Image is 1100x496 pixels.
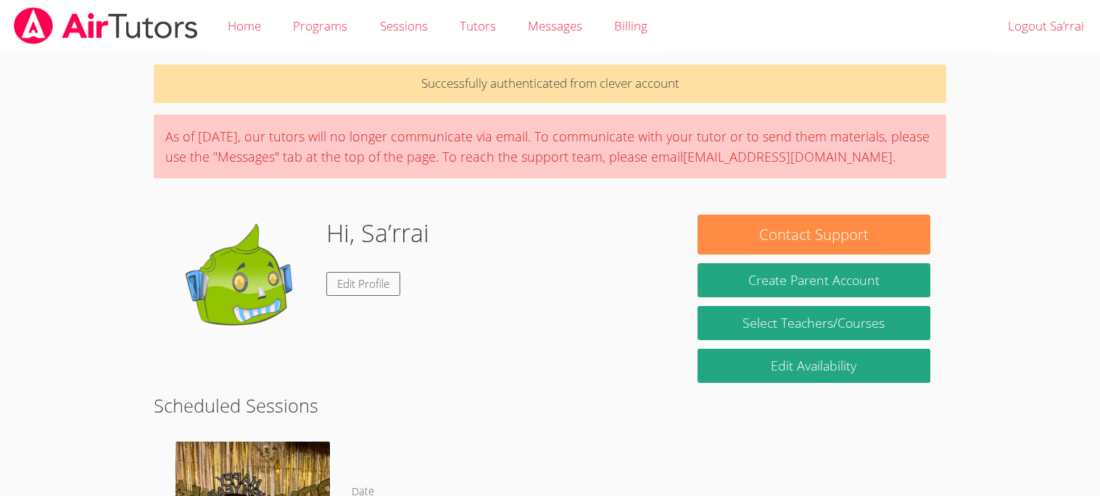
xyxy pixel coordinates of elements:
[698,349,930,383] a: Edit Availability
[698,215,930,255] button: Contact Support
[154,392,946,419] h2: Scheduled Sessions
[698,263,930,297] button: Create Parent Account
[698,306,930,340] a: Select Teachers/Courses
[528,17,582,34] span: Messages
[12,7,199,44] img: airtutors_banner-c4298cdbf04f3fff15de1276eac7730deb9818008684d7c2e4769d2f7ddbe033.png
[326,215,429,252] h1: Hi, Sa’rrai
[326,272,400,296] a: Edit Profile
[154,65,946,103] p: Successfully authenticated from clever account
[154,115,946,178] div: As of [DATE], our tutors will no longer communicate via email. To communicate with your tutor or ...
[170,215,315,360] img: default.png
